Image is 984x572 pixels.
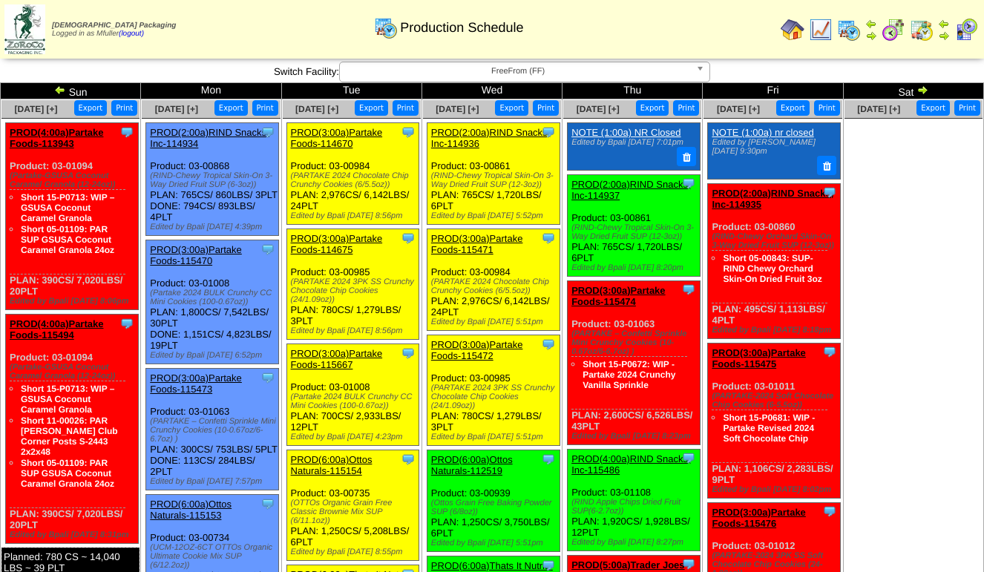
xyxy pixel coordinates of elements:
div: (RIND-Chewy Tropical Skin-On 3-Way Dried Fruit SUP (6-3oz)) [150,171,278,189]
div: Edited by Bpali [DATE] 8:27pm [571,538,700,547]
div: (Ottos Grain Free Baking Powder SUP (6/8oz)) [431,499,560,516]
img: calendarprod.gif [374,16,398,39]
a: [DATE] [+] [155,104,198,114]
img: arrowright.gif [938,30,950,42]
a: Short 05-01109: PAR SUP GSUSA Coconut Caramel Granola 24oz [21,224,114,255]
div: Product: 03-01063 PLAN: 300CS / 753LBS / 5PLT DONE: 113CS / 284LBS / 2PLT [146,369,279,490]
img: arrowleft.gif [865,18,877,30]
td: Sun [1,83,141,99]
div: Product: 03-00985 PLAN: 780CS / 1,279LBS / 3PLT [286,229,419,340]
div: Edited by Bpali [DATE] 8:20pm [571,263,700,272]
a: PROD(2:00a)RIND Snacks, Inc-114935 [712,188,833,210]
img: Tooltip [119,316,134,331]
img: Tooltip [401,452,416,467]
div: (PARTAKE 2024 3PK SS Crunchy Chocolate Chip Cookies (24/1.09oz)) [291,277,419,304]
img: Tooltip [822,344,837,359]
a: PROD(3:00a)Partake Foods-114675 [291,233,383,255]
button: Print [252,100,278,116]
img: Tooltip [401,231,416,246]
img: arrowright.gif [916,84,928,96]
a: [DATE] [+] [15,104,58,114]
button: Print [533,100,559,116]
a: PROD(3:00a)Partake Foods-115471 [431,233,523,255]
img: home.gif [781,18,804,42]
img: calendarinout.gif [910,18,934,42]
div: (PARTAKE 2024 Chocolate Chip Crunchy Cookies (6/5.5oz)) [291,171,419,189]
div: Edited by Bpali [DATE] 4:23pm [291,433,419,441]
div: Product: 03-01011 PLAN: 1,106CS / 2,283LBS / 9PLT [708,343,841,498]
div: Edited by Bpali [DATE] 8:02pm [712,485,840,494]
div: Edited by Bpali [DATE] 5:51pm [431,539,560,548]
div: (RIND-Chewy Tropical Skin-On 3-Way Dried Fruit SUP (12-3oz)) [571,223,700,241]
a: PROD(3:00a)Partake Foods-115474 [571,285,665,307]
span: Logged in as Mfuller [52,22,176,38]
div: Product: 03-01108 PLAN: 1,920CS / 1,928LBS / 12PLT [568,449,701,550]
div: (Partake-GSUSA Coconut Caramel Granola (12-24oz)) [10,363,138,381]
div: Edited by [PERSON_NAME] [DATE] 9:30pm [712,138,835,156]
button: Print [673,100,699,116]
div: Product: 03-00984 PLAN: 2,976CS / 6,142LBS / 24PLT [427,229,560,331]
td: Wed [422,83,562,99]
div: Edited by Bpali [DATE] 8:31pm [10,530,138,539]
div: Product: 03-01094 PLAN: 390CS / 7,020LBS / 20PLT [6,123,139,310]
div: (RIND-Chewy Tropical Skin-On 3-Way Dried Fruit SUP (12-3oz)) [431,171,560,189]
div: Edited by Bpali [DATE] 8:06pm [10,297,138,306]
img: Tooltip [541,337,556,352]
div: Edited by Bpali [DATE] 7:01pm [571,138,695,147]
div: (UCM-12OZ-6CT OTTOs Organic Ultimate Cookie Mix SUP (6/12.2oz)) [150,543,278,570]
div: Edited by Bpali [DATE] 4:39pm [150,223,278,231]
img: Tooltip [681,176,696,191]
div: Product: 03-00861 PLAN: 765CS / 1,720LBS / 6PLT [568,174,701,276]
div: Edited by Bpali [DATE] 6:52pm [150,351,278,360]
button: Export [74,100,108,116]
img: Tooltip [681,450,696,465]
button: Export [636,100,669,116]
img: Tooltip [541,452,556,467]
div: Product: 03-01008 PLAN: 700CS / 2,933LBS / 12PLT [286,344,419,446]
div: Product: 03-01063 PLAN: 2,600CS / 6,526LBS / 43PLT [568,280,701,444]
img: arrowleft.gif [938,18,950,30]
div: Product: 03-01008 PLAN: 1,800CS / 7,542LBS / 30PLT DONE: 1,151CS / 4,823LBS / 19PLT [146,240,279,364]
div: Edited by Bpali [DATE] 8:18pm [712,326,840,335]
div: Edited by Bpali [DATE] 8:56pm [291,326,419,335]
img: Tooltip [681,282,696,297]
div: Product: 03-00985 PLAN: 780CS / 1,279LBS / 3PLT [427,335,560,446]
div: Product: 03-00735 PLAN: 1,250CS / 5,208LBS / 6PLT [286,450,419,561]
div: Product: 03-01094 PLAN: 390CS / 7,020LBS / 20PLT [6,315,139,544]
img: Tooltip [681,556,696,571]
td: Thu [562,83,703,99]
img: calendarcustomer.gif [954,18,978,42]
img: calendarprod.gif [837,18,861,42]
a: [DATE] [+] [577,104,620,114]
a: PROD(6:00a)Ottos Naturals-115153 [150,499,232,521]
a: PROD(4:00a)RIND Snacks, Inc-115486 [571,453,690,476]
button: Delete Note [817,156,836,175]
img: zoroco-logo-small.webp [4,4,45,54]
a: PROD(3:00a)Partake Foods-115472 [431,339,523,361]
span: [DATE] [+] [857,104,900,114]
img: arrowleft.gif [54,84,66,96]
a: Short 05-00843: SUP-RIND Chewy Orchard Skin-On Dried Fruit 3oz [723,253,821,284]
a: PROD(3:00a)Partake Foods-115667 [291,348,383,370]
div: Edited by Bpali [DATE] 5:51pm [431,318,560,326]
a: Short 15-P0713: WIP – GSUSA Coconut Caramel Granola [21,192,115,223]
a: Short 15-P0713: WIP – GSUSA Coconut Caramel Granola [21,384,115,415]
a: NOTE (1:00a) nr closed [712,127,813,138]
div: (PARTAKE – Confetti Sprinkle Mini Crunchy Cookies (10-0.67oz/6-6.7oz) ) [571,329,700,356]
span: [DATE] [+] [436,104,479,114]
button: Print [111,100,137,116]
button: Delete Note [677,147,696,166]
button: Export [495,100,528,116]
td: Tue [281,83,422,99]
div: (Partake 2024 BULK Crunchy CC Mini Cookies (100-0.67oz)) [291,392,419,410]
div: Edited by Bpali [DATE] 8:56pm [291,211,419,220]
td: Fri [703,83,843,99]
img: Tooltip [119,125,134,139]
button: Print [954,100,980,116]
img: Tooltip [401,125,416,139]
button: Print [393,100,419,116]
div: Product: 03-00860 PLAN: 495CS / 1,113LBS / 4PLT [708,183,841,338]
